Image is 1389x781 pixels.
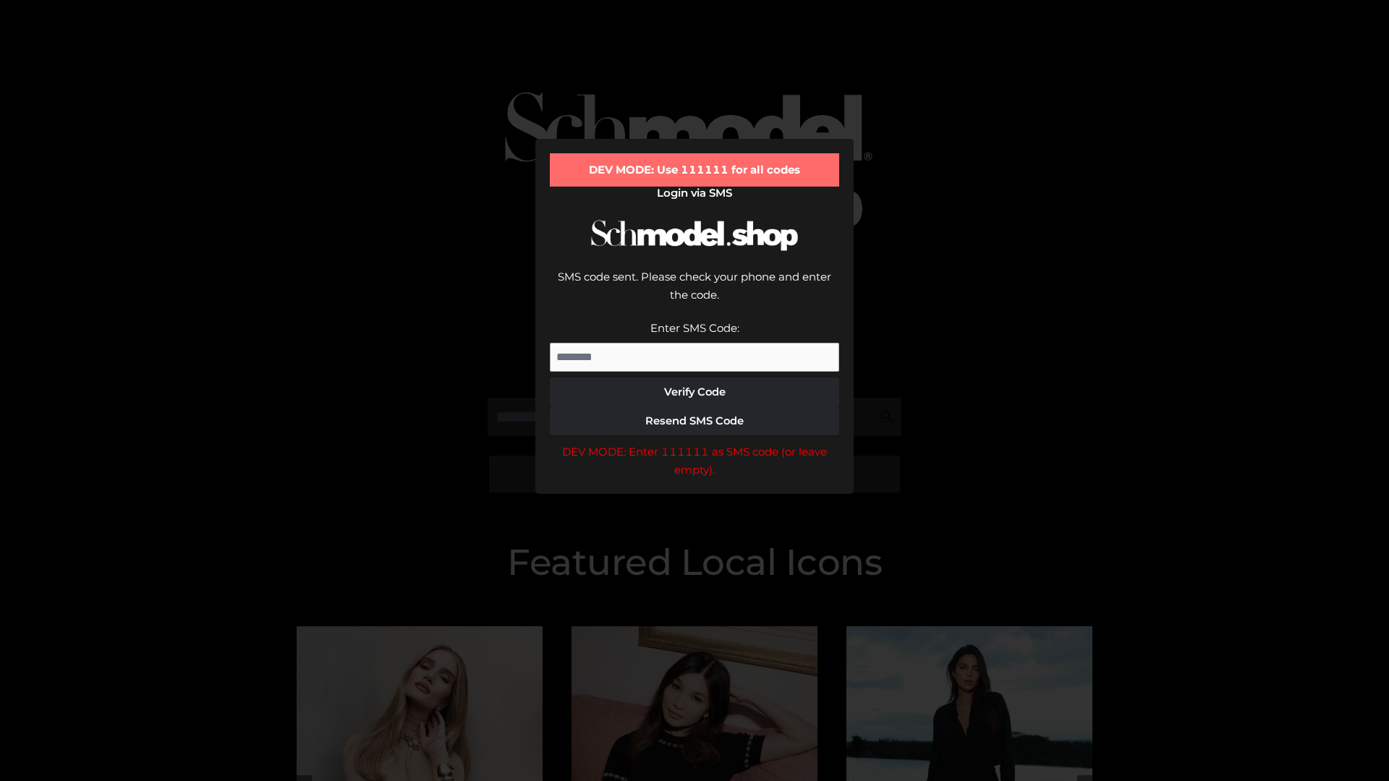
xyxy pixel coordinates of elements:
[550,443,839,479] div: DEV MODE: Enter 111111 as SMS code (or leave empty).
[550,153,839,187] div: DEV MODE: Use 111111 for all codes
[550,406,839,435] button: Resend SMS Code
[650,321,739,335] label: Enter SMS Code:
[550,268,839,319] div: SMS code sent. Please check your phone and enter the code.
[550,187,839,200] h2: Login via SMS
[586,207,803,264] img: Schmodel Logo
[550,377,839,406] button: Verify Code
